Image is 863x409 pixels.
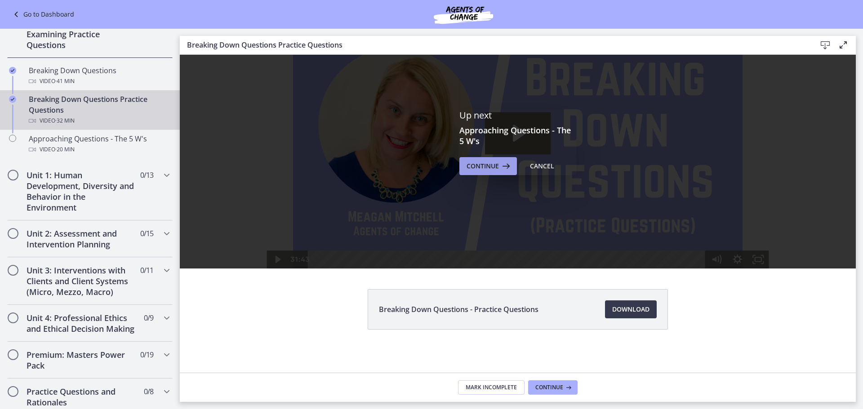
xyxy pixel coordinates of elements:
[11,9,74,20] a: Go to Dashboard
[459,157,517,175] button: Continue
[27,386,136,408] h2: Practice Questions and Rationales
[379,304,538,315] span: Breaking Down Questions - Practice Questions
[526,234,547,252] button: Mute
[29,115,169,126] div: Video
[27,18,136,50] h2: Strategy: Approaching and Examining Practice Questions
[305,96,370,138] button: Play Video: cbe1c36tov91j64ibqa0.mp4
[605,300,657,318] a: Download
[27,228,136,250] h2: Unit 2: Assessment and Intervention Planning
[528,380,578,395] button: Continue
[29,133,169,155] div: Approaching Questions - The 5 W's
[55,76,75,87] span: · 41 min
[140,349,153,360] span: 0 / 19
[612,304,649,315] span: Download
[9,67,16,74] i: Completed
[136,234,521,252] div: Playbar
[140,265,153,276] span: 0 / 11
[140,228,153,239] span: 0 / 15
[187,40,802,50] h3: Breaking Down Questions Practice Questions
[9,96,16,103] i: Completed
[547,234,568,252] button: Show settings menu
[29,94,169,126] div: Breaking Down Questions Practice Questions
[466,384,517,391] span: Mark Incomplete
[530,161,554,172] div: Cancel
[87,234,108,252] button: Play Video
[55,115,75,126] span: · 32 min
[27,312,136,334] h2: Unit 4: Professional Ethics and Ethical Decision Making
[27,170,136,213] h2: Unit 1: Human Development, Diversity and Behavior in the Environment
[459,110,576,121] p: Up next
[409,4,517,25] img: Agents of Change
[458,380,525,395] button: Mark Incomplete
[55,144,75,155] span: · 20 min
[144,386,153,397] span: 0 / 8
[29,76,169,87] div: Video
[523,157,561,175] button: Cancel
[568,234,589,252] button: Fullscreen
[535,384,563,391] span: Continue
[467,161,499,172] span: Continue
[459,125,576,146] h3: Approaching Questions - The 5 W's
[140,170,153,180] span: 0 / 13
[27,349,136,371] h2: Premium: Masters Power Pack
[144,312,153,323] span: 0 / 9
[29,65,169,87] div: Breaking Down Questions
[29,144,169,155] div: Video
[27,265,136,297] h2: Unit 3: Interventions with Clients and Client Systems (Micro, Mezzo, Macro)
